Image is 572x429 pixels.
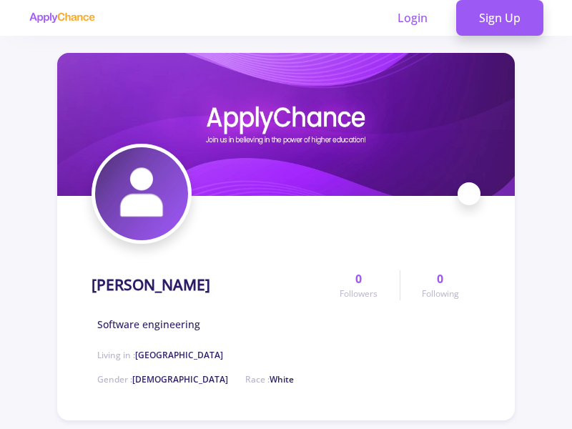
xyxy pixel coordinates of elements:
a: 0Following [400,270,480,300]
span: Race : [245,373,294,385]
span: 0 [355,270,362,287]
h1: [PERSON_NAME] [92,276,210,294]
img: Parisa Hashemi avatar [95,147,188,240]
span: Living in : [97,349,223,361]
span: [GEOGRAPHIC_DATA] [135,349,223,361]
span: [DEMOGRAPHIC_DATA] [132,373,228,385]
span: Gender : [97,373,228,385]
img: applychance logo text only [29,12,95,24]
span: Followers [340,287,378,300]
span: 0 [437,270,443,287]
a: 0Followers [318,270,399,300]
span: White [270,373,294,385]
span: Software engineering [97,317,200,332]
img: Parisa Hashemi cover image [57,53,515,196]
span: Following [422,287,459,300]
